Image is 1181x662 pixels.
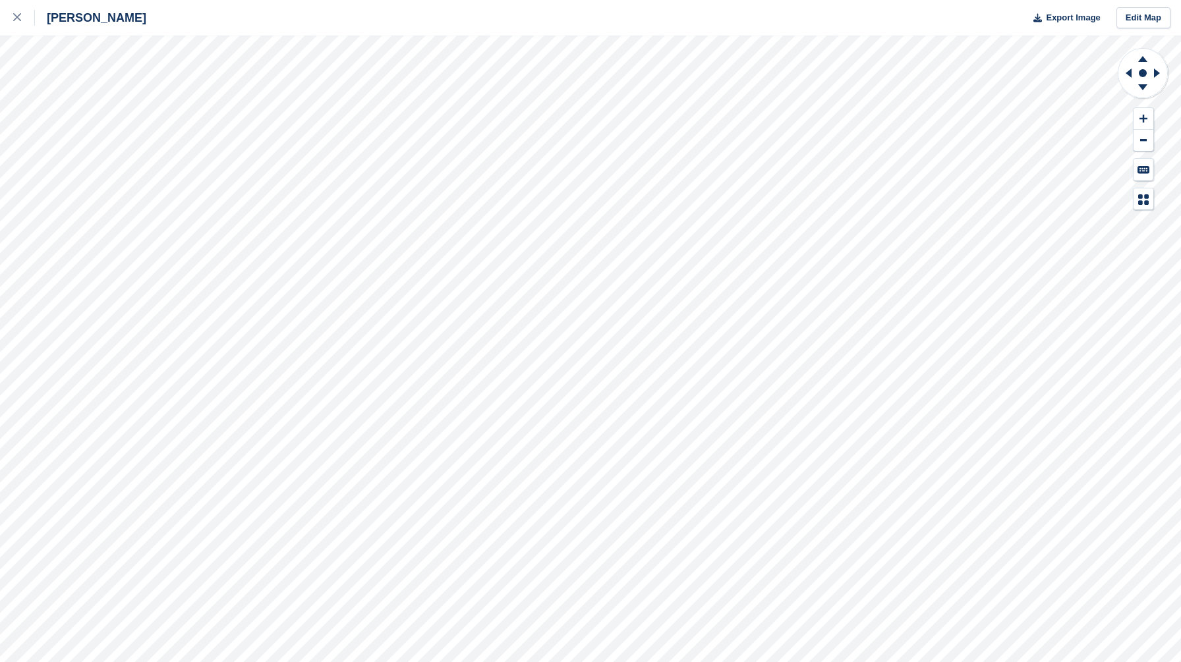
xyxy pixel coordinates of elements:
[1046,11,1100,24] span: Export Image
[1134,159,1153,180] button: Keyboard Shortcuts
[1134,188,1153,210] button: Map Legend
[1025,7,1101,29] button: Export Image
[1134,130,1153,152] button: Zoom Out
[1134,108,1153,130] button: Zoom In
[1116,7,1170,29] a: Edit Map
[35,10,146,26] div: [PERSON_NAME]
